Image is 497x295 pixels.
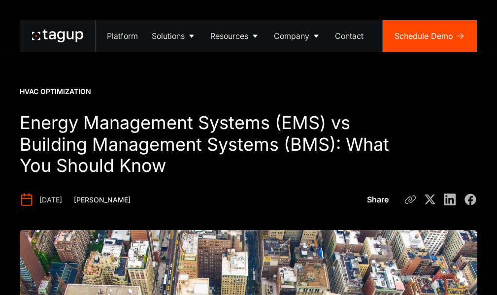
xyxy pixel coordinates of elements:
a: Schedule Demo [383,20,477,52]
div: Contact [335,30,364,42]
a: Resources [203,20,267,52]
div: Resources [210,30,248,42]
h1: Energy Management Systems (EMS) vs Building Management Systems (BMS): What You Should Know [20,112,411,177]
div: Solutions [152,30,185,42]
div: [DATE] [39,195,62,205]
a: Contact [328,20,370,52]
a: Solutions [145,20,203,52]
a: Platform [100,20,145,52]
div: [PERSON_NAME] [74,195,131,205]
div: HVAC Optimization [20,87,91,97]
div: Schedule Demo [395,30,453,42]
div: Company [274,30,309,42]
a: Company [267,20,328,52]
div: Platform [107,30,138,42]
div: Share [367,194,389,205]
